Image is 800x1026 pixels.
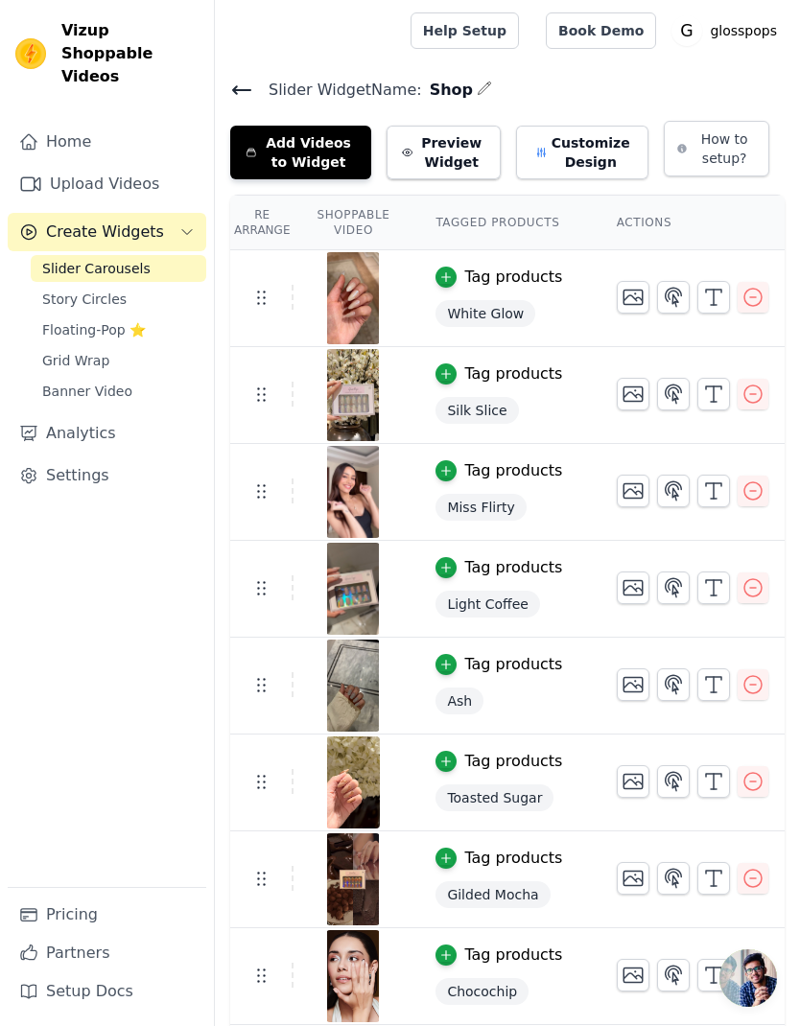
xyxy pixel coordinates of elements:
span: Shop [422,79,473,102]
div: Edit Name [477,77,492,103]
span: Floating-Pop ⭐ [42,320,146,339]
a: Help Setup [411,12,519,49]
span: Create Widgets [46,221,164,244]
span: Light Coffee [435,591,540,618]
button: Tag products [435,266,562,289]
a: Upload Videos [8,165,206,203]
button: Change Thumbnail [617,959,649,991]
span: Banner Video [42,382,132,401]
span: White Glow [435,300,535,327]
button: Change Thumbnail [617,668,649,701]
span: Miss Flirty [435,494,526,521]
div: Tag products [464,847,562,870]
button: Change Thumbnail [617,281,649,314]
div: Tag products [464,266,562,289]
span: Slider Carousels [42,259,151,278]
a: Setup Docs [8,972,206,1011]
div: Tag products [464,653,562,676]
th: Tagged Products [412,196,593,250]
span: Chocochip [435,978,529,1005]
a: Slider Carousels [31,255,206,282]
img: vizup-images-1232.jpg [326,736,380,828]
img: vizup-images-8573.jpg [326,446,380,538]
span: Toasted Sugar [435,784,553,811]
button: Change Thumbnail [617,862,649,895]
a: Settings [8,456,206,495]
img: vizup-images-dc60.jpg [326,640,380,732]
button: Add Videos to Widget [230,126,371,179]
button: How to setup? [664,121,769,176]
div: Tag products [464,362,562,385]
img: vizup-images-51ff.jpg [326,833,380,925]
a: Pricing [8,896,206,934]
button: G glosspops [671,13,785,48]
button: Tag products [435,556,562,579]
a: How to setup? [664,144,769,162]
div: Tag products [464,556,562,579]
a: Floating-Pop ⭐ [31,316,206,343]
div: Tag products [464,944,562,967]
button: Tag products [435,847,562,870]
button: Change Thumbnail [617,765,649,798]
span: Story Circles [42,290,127,309]
img: vizup-images-199f.jpg [326,252,380,344]
th: Actions [594,196,791,250]
button: Change Thumbnail [617,475,649,507]
span: Grid Wrap [42,351,109,370]
a: Story Circles [31,286,206,313]
button: Preview Widget [387,126,501,179]
span: Slider Widget Name: [253,79,422,102]
a: Open chat [719,949,777,1007]
button: Change Thumbnail [617,378,649,410]
button: Change Thumbnail [617,571,649,604]
button: Tag products [435,750,562,773]
a: Partners [8,934,206,972]
a: Analytics [8,414,206,453]
span: Gilded Mocha [435,881,550,908]
text: G [681,21,694,40]
span: Ash [435,688,483,714]
th: Shoppable Video [294,196,412,250]
button: Create Widgets [8,213,206,251]
img: Vizup [15,38,46,69]
a: Grid Wrap [31,347,206,374]
button: Tag products [435,459,562,482]
div: Tag products [464,750,562,773]
button: Tag products [435,362,562,385]
button: Customize Design [516,126,648,179]
img: vizup-images-19f5.jpg [326,930,380,1022]
a: Banner Video [31,378,206,405]
div: Tag products [464,459,562,482]
img: vizup-images-06c0.jpg [326,349,380,441]
span: Vizup Shoppable Videos [61,19,199,88]
a: Book Demo [546,12,656,49]
a: Home [8,123,206,161]
span: Silk Slice [435,397,518,424]
button: Tag products [435,944,562,967]
th: Re Arrange [230,196,294,250]
button: Tag products [435,653,562,676]
p: glosspops [702,13,785,48]
img: vizup-images-4ce6.jpg [326,543,380,635]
